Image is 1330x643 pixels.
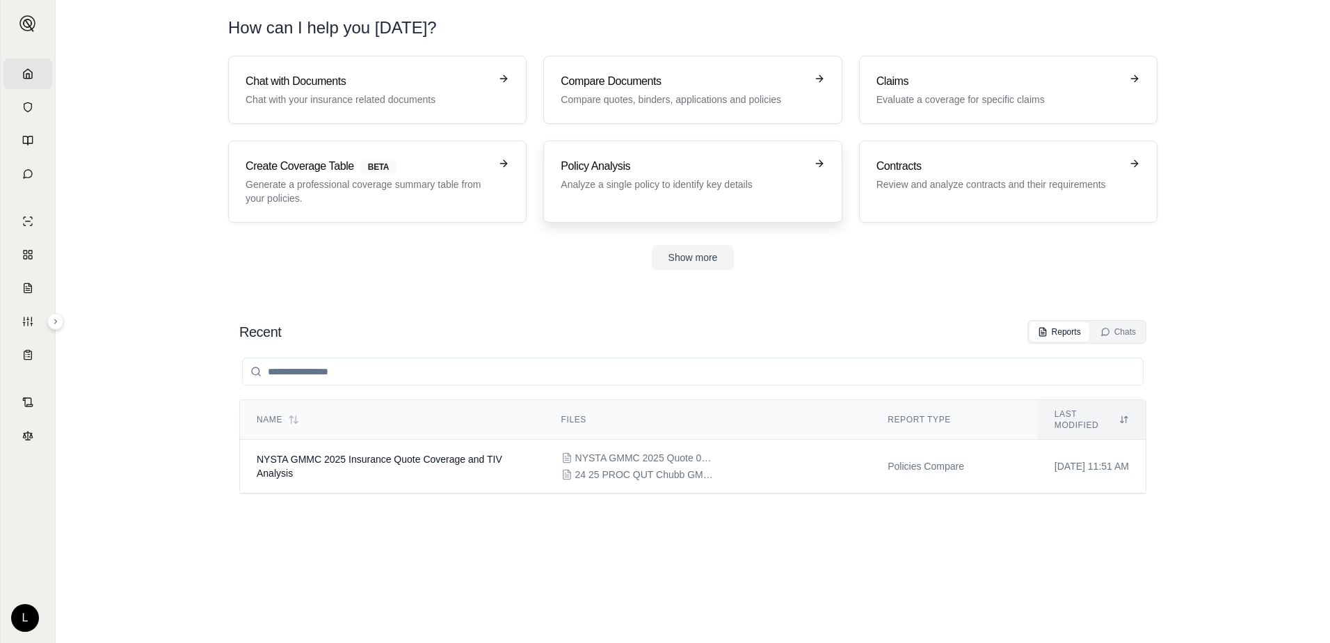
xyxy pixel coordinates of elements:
[871,400,1038,440] th: Report Type
[246,73,490,90] h3: Chat with Documents
[859,141,1157,223] a: ContractsReview and analyze contracts and their requirements
[543,141,842,223] a: Policy AnalysisAnalyze a single policy to identify key details
[1029,322,1089,342] button: Reports
[11,604,39,632] div: L
[246,177,490,205] p: Generate a professional coverage summary table from your policies.
[561,177,805,191] p: Analyze a single policy to identify key details
[876,73,1121,90] h3: Claims
[652,245,735,270] button: Show more
[876,158,1121,175] h3: Contracts
[246,93,490,106] p: Chat with your insurance related documents
[228,56,527,124] a: Chat with DocumentsChat with your insurance related documents
[575,451,714,465] span: NYSTA GMMC 2025 Quote 01.pdf
[3,340,52,370] a: Coverage Table
[3,206,52,237] a: Single Policy
[257,454,502,479] span: NYSTA GMMC 2025 Insurance Quote Coverage and TIV Analysis
[3,92,52,122] a: Documents Vault
[575,468,714,482] span: 24 25 PROC QUT Chubb GMMC Bridge.pdf
[561,158,805,175] h3: Policy Analysis
[257,414,528,425] div: Name
[3,125,52,156] a: Prompt Library
[19,15,36,32] img: Expand sidebar
[1055,408,1129,431] div: Last modified
[543,56,842,124] a: Compare DocumentsCompare quotes, binders, applications and policies
[3,159,52,189] a: Chat
[3,387,52,418] a: Contract Analysis
[246,158,490,175] h3: Create Coverage Table
[1100,326,1136,338] div: Chats
[545,400,872,440] th: Files
[1092,322,1144,342] button: Chats
[876,93,1121,106] p: Evaluate a coverage for specific claims
[3,273,52,303] a: Claim Coverage
[3,306,52,337] a: Custom Report
[228,17,437,39] h1: How can I help you [DATE]?
[3,420,52,451] a: Legal Search Engine
[1038,440,1146,493] td: [DATE] 11:51 AM
[360,159,397,175] span: BETA
[3,239,52,270] a: Policy Comparisons
[239,322,281,342] h2: Recent
[1038,326,1081,338] div: Reports
[228,141,527,223] a: Create Coverage TableBETAGenerate a professional coverage summary table from your policies.
[14,10,42,38] button: Expand sidebar
[859,56,1157,124] a: ClaimsEvaluate a coverage for specific claims
[3,58,52,89] a: Home
[561,93,805,106] p: Compare quotes, binders, applications and policies
[871,440,1038,493] td: Policies Compare
[561,73,805,90] h3: Compare Documents
[876,177,1121,191] p: Review and analyze contracts and their requirements
[47,313,64,330] button: Expand sidebar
